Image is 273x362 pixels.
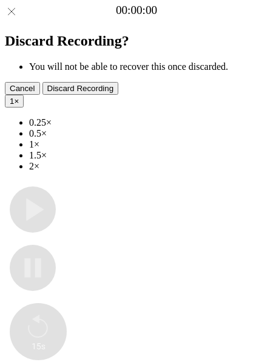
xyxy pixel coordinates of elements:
[29,128,268,139] li: 0.5×
[42,82,119,95] button: Discard Recording
[10,97,14,106] span: 1
[5,33,268,49] h2: Discard Recording?
[29,117,268,128] li: 0.25×
[29,61,268,72] li: You will not be able to recover this once discarded.
[29,161,268,172] li: 2×
[116,4,157,17] a: 00:00:00
[5,82,40,95] button: Cancel
[29,139,268,150] li: 1×
[5,95,24,108] button: 1×
[29,150,268,161] li: 1.5×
